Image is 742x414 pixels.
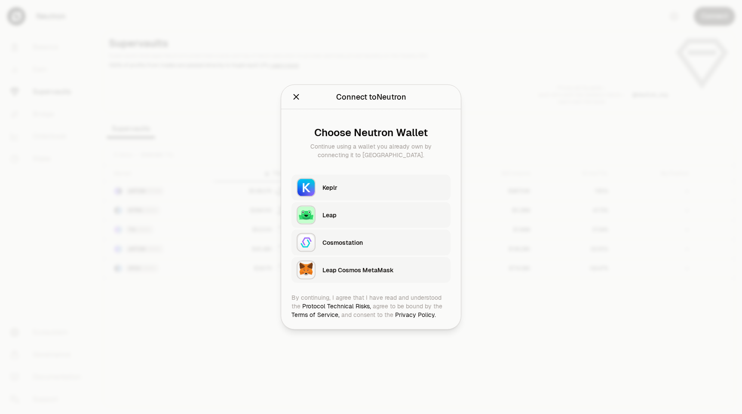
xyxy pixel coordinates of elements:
img: Cosmostation [297,233,316,252]
div: Leap [322,211,445,219]
div: Cosmostation [322,238,445,247]
img: Keplr [297,178,316,197]
div: Keplr [322,183,445,192]
button: KeplrKeplr [291,175,451,201]
div: Connect to Neutron [336,91,406,103]
div: By continuing, I agree that I have read and understood the agree to be bound by the and consent t... [291,293,451,319]
div: Choose Neutron Wallet [298,127,444,139]
div: Continue using a wallet you already own by connecting it to [GEOGRAPHIC_DATA]. [298,142,444,159]
button: CosmostationCosmostation [291,230,451,256]
div: Leap Cosmos MetaMask [322,266,445,274]
button: Leap Cosmos MetaMaskLeap Cosmos MetaMask [291,257,451,283]
img: Leap Cosmos MetaMask [297,261,316,280]
a: Terms of Service, [291,311,340,319]
button: Close [291,91,301,103]
a: Privacy Policy. [395,311,436,319]
img: Leap [297,206,316,225]
button: LeapLeap [291,202,451,228]
a: Protocol Technical Risks, [302,302,371,310]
